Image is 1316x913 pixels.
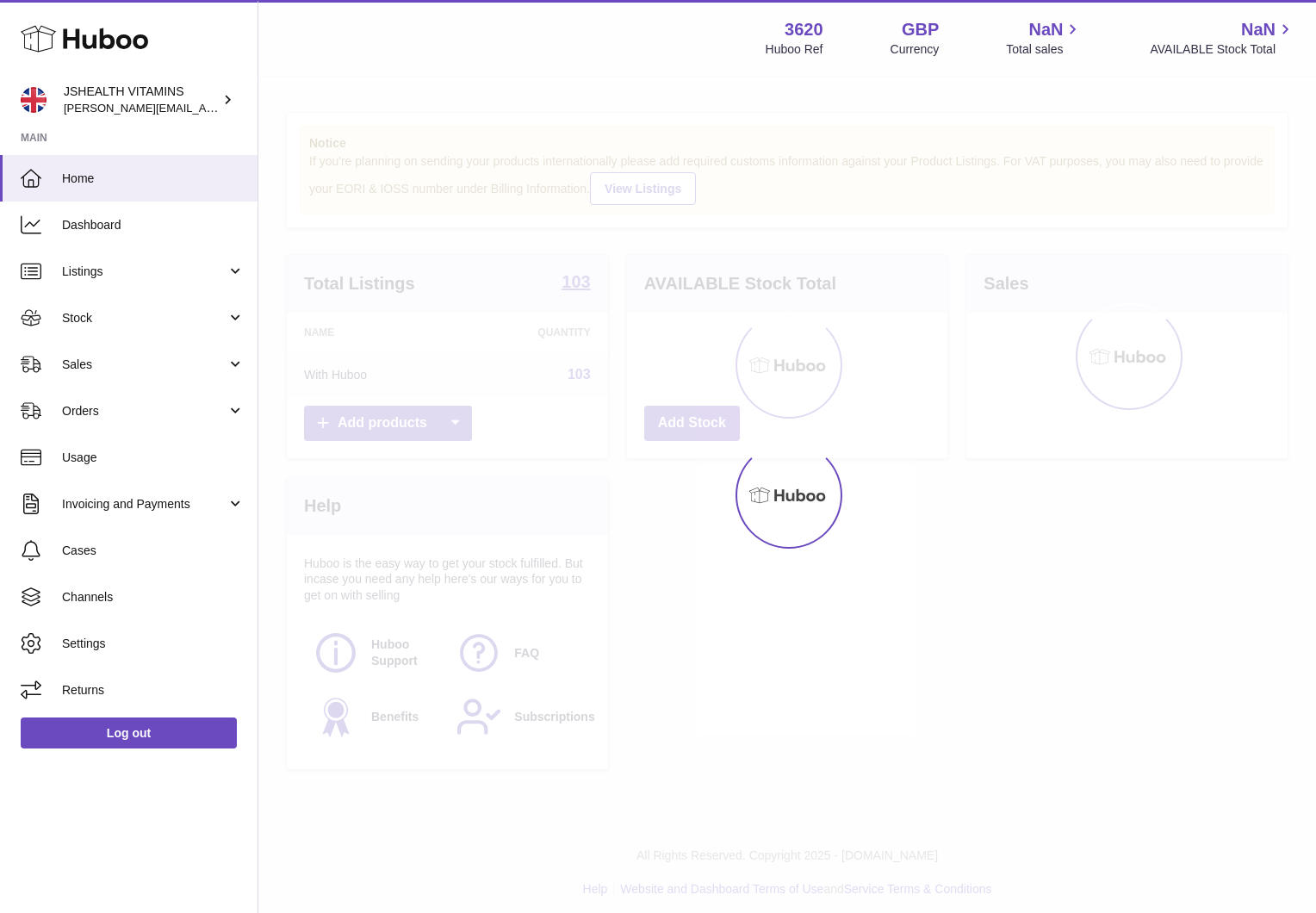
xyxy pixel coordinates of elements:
span: NaN [1241,18,1276,41]
strong: 3620 [785,18,823,41]
span: Sales [62,357,227,373]
span: Listings [62,264,227,280]
span: NaN [1028,18,1063,41]
span: Settings [62,636,245,652]
span: AVAILABLE Stock Total [1150,41,1295,58]
a: Log out [21,717,237,748]
span: Usage [62,450,245,466]
span: Invoicing and Payments [62,496,227,512]
div: Huboo Ref [766,41,823,58]
span: Home [62,171,245,187]
span: Channels [62,589,245,606]
span: Dashboard [62,217,245,233]
img: francesca@jshealthvitamins.com [21,87,47,113]
span: Stock [62,310,227,326]
span: Orders [62,403,227,419]
span: [PERSON_NAME][EMAIL_ADDRESS][DOMAIN_NAME] [64,101,345,115]
a: NaN Total sales [1006,18,1083,58]
a: NaN AVAILABLE Stock Total [1150,18,1295,58]
div: Currency [891,41,940,58]
span: Total sales [1006,41,1083,58]
div: JSHEALTH VITAMINS [64,84,219,116]
span: Returns [62,682,245,699]
span: Cases [62,543,245,559]
strong: GBP [902,18,939,41]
